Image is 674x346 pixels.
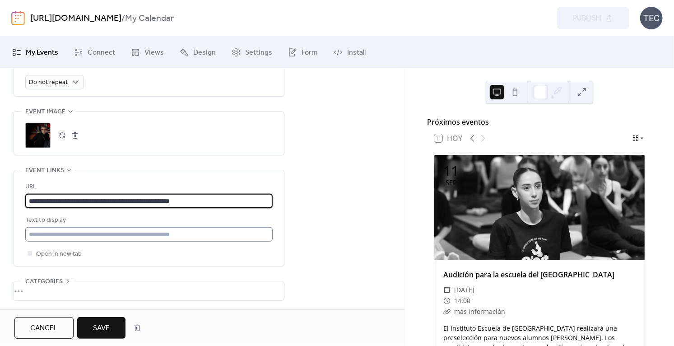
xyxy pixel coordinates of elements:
div: URL [25,182,271,192]
button: Cancel [14,317,74,339]
img: logo [11,11,25,25]
span: Save [93,323,110,334]
a: Views [124,40,171,65]
button: Save [77,317,126,339]
span: Event links [25,165,64,176]
span: Event image [25,107,65,117]
div: Text to display [25,215,271,226]
a: [URL][DOMAIN_NAME] [30,10,121,27]
a: Design [173,40,223,65]
span: Cancel [30,323,58,334]
b: / [121,10,125,27]
span: Recurring event [25,59,80,70]
span: Settings [245,47,272,58]
a: Form [281,40,325,65]
div: ; [25,123,51,148]
span: Form [302,47,318,58]
div: ​ [443,285,451,295]
span: 14:00 [454,295,470,306]
a: My Events [5,40,65,65]
span: Views [144,47,164,58]
div: ​ [443,306,451,317]
a: Connect [67,40,122,65]
span: Do not repeat [29,76,68,89]
span: Design [193,47,216,58]
span: [DATE] [454,285,474,295]
div: 11 [443,164,459,178]
span: Categories [25,276,63,287]
span: Open in new tab [36,249,82,260]
a: Audición para la escuela del [GEOGRAPHIC_DATA] [443,270,614,280]
span: Install [347,47,366,58]
div: Próximos eventos [427,117,652,127]
div: sep [446,179,457,186]
a: Install [327,40,372,65]
a: más información [454,307,505,316]
b: My Calendar [125,10,174,27]
div: ••• [14,281,284,300]
a: Settings [225,40,279,65]
div: ​ [443,295,451,306]
div: TEC [640,7,663,29]
span: Connect [88,47,115,58]
span: My Events [26,47,58,58]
